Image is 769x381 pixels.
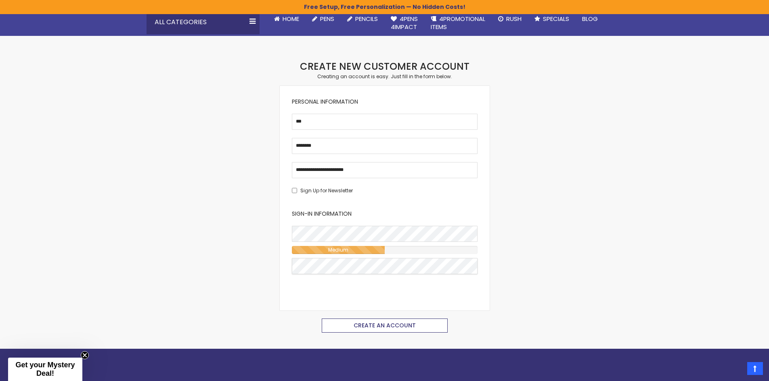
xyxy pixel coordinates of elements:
button: Close teaser [81,351,89,359]
span: Blog [582,15,598,23]
a: Blog [576,10,604,28]
span: Medium [326,246,350,253]
a: Home [268,10,306,28]
span: Pencils [355,15,378,23]
a: Pens [306,10,341,28]
a: Pencils [341,10,384,28]
div: Password Strength: [292,246,385,254]
a: Specials [528,10,576,28]
a: 4PROMOTIONALITEMS [424,10,492,36]
div: All Categories [147,10,260,34]
span: Pens [320,15,334,23]
span: 4Pens 4impact [391,15,418,31]
button: Create an Account [322,319,448,333]
div: Creating an account is easy. Just fill in the form below. [280,73,490,80]
a: Top [747,362,763,375]
a: 4Pens4impact [384,10,424,36]
a: Rush [492,10,528,28]
span: Rush [506,15,522,23]
span: Specials [543,15,569,23]
span: Personal Information [292,98,358,106]
div: Get your Mystery Deal!Close teaser [8,358,82,381]
span: Home [283,15,299,23]
span: Sign-in Information [292,210,352,218]
span: 4PROMOTIONAL ITEMS [431,15,485,31]
strong: Create New Customer Account [300,60,469,73]
span: Get your Mystery Deal! [15,361,75,377]
span: Create an Account [354,321,416,329]
span: Sign Up for Newsletter [300,187,353,194]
